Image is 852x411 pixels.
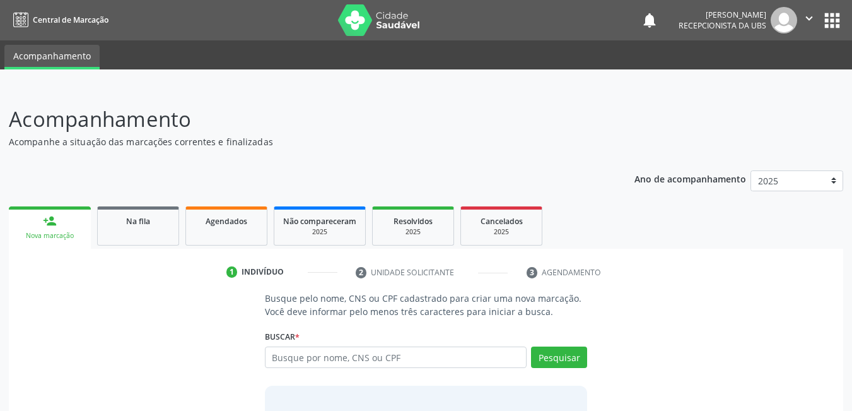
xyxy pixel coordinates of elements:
div: 1 [226,266,238,278]
div: 2025 [283,227,356,237]
a: Acompanhamento [4,45,100,69]
p: Acompanhamento [9,104,593,135]
span: Agendados [206,216,247,227]
p: Ano de acompanhamento [634,170,746,186]
div: [PERSON_NAME] [679,9,766,20]
p: Busque pelo nome, CNS ou CPF cadastrado para criar uma nova marcação. Você deve informar pelo men... [265,292,588,318]
a: Central de Marcação [9,9,108,30]
span: Recepcionista da UBS [679,20,766,31]
i:  [802,11,816,25]
button:  [797,7,821,33]
div: 2025 [470,227,533,237]
span: Na fila [126,216,150,227]
div: 2025 [382,227,445,237]
span: Central de Marcação [33,15,108,25]
div: person_add [43,214,57,228]
div: Nova marcação [18,231,82,241]
label: Buscar [265,327,300,347]
div: Indivíduo [242,266,284,278]
button: Pesquisar [531,347,587,368]
input: Busque por nome, CNS ou CPF [265,347,527,368]
span: Resolvidos [394,216,433,227]
span: Cancelados [481,216,523,227]
span: Não compareceram [283,216,356,227]
img: img [771,7,797,33]
button: apps [821,9,843,32]
p: Acompanhe a situação das marcações correntes e finalizadas [9,135,593,148]
button: notifications [641,11,658,29]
